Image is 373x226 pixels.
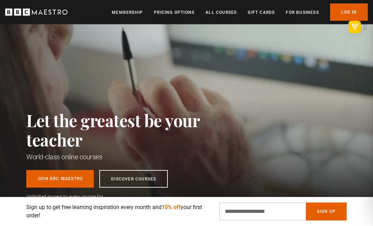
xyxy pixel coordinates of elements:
nav: Primary [112,3,368,21]
svg: BBC Maestro [5,7,67,17]
a: Pricing Options [154,9,194,16]
a: For business [286,9,319,16]
a: Log In [330,3,368,21]
a: Discover Courses [99,170,168,188]
a: Join BBC Maestro [26,170,94,188]
span: Unlimited access to every course for just a month (billed annually) [26,193,120,208]
a: Gift Cards [248,9,275,16]
h1: World-class online courses [26,152,230,162]
button: Sign Up [306,203,347,220]
a: All Courses [206,9,237,16]
p: Sign up to get free learning inspiration every month and your first order! [26,203,211,220]
span: 10% off [162,204,181,210]
h2: Let the greatest be your teacher [26,111,230,149]
a: Membership [112,9,143,16]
